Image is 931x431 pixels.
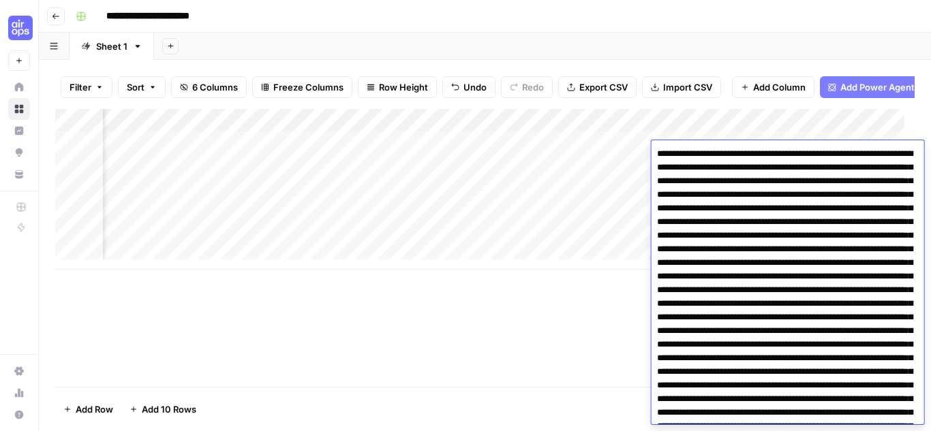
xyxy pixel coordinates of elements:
span: Row Height [379,80,428,94]
button: Freeze Columns [252,76,352,98]
a: Browse [8,98,30,120]
button: Import CSV [642,76,721,98]
span: Sort [127,80,144,94]
span: Add Row [76,402,113,416]
div: Sheet 1 [96,39,127,53]
a: Home [8,76,30,98]
button: Undo [442,76,495,98]
span: Add Column [753,80,806,94]
span: Import CSV [663,80,712,94]
button: Redo [501,76,553,98]
span: Filter [70,80,91,94]
button: Add Column [732,76,814,98]
a: Settings [8,360,30,382]
a: Opportunities [8,142,30,163]
span: Add Power Agent [840,80,915,94]
span: 6 Columns [192,80,238,94]
span: Add 10 Rows [142,402,196,416]
button: Filter [61,76,112,98]
button: Sort [118,76,166,98]
a: Sheet 1 [70,33,154,60]
button: Add Power Agent [820,76,923,98]
button: Add Row [55,398,121,420]
button: 6 Columns [171,76,247,98]
span: Freeze Columns [273,80,344,94]
button: Add 10 Rows [121,398,204,420]
button: Row Height [358,76,437,98]
a: Insights [8,120,30,142]
img: Cohort 5 Logo [8,16,33,40]
span: Undo [463,80,487,94]
a: Your Data [8,163,30,185]
a: Usage [8,382,30,404]
span: Redo [522,80,544,94]
button: Export CSV [558,76,637,98]
button: Help + Support [8,404,30,426]
span: Export CSV [579,80,628,94]
button: Workspace: Cohort 5 [8,11,30,45]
